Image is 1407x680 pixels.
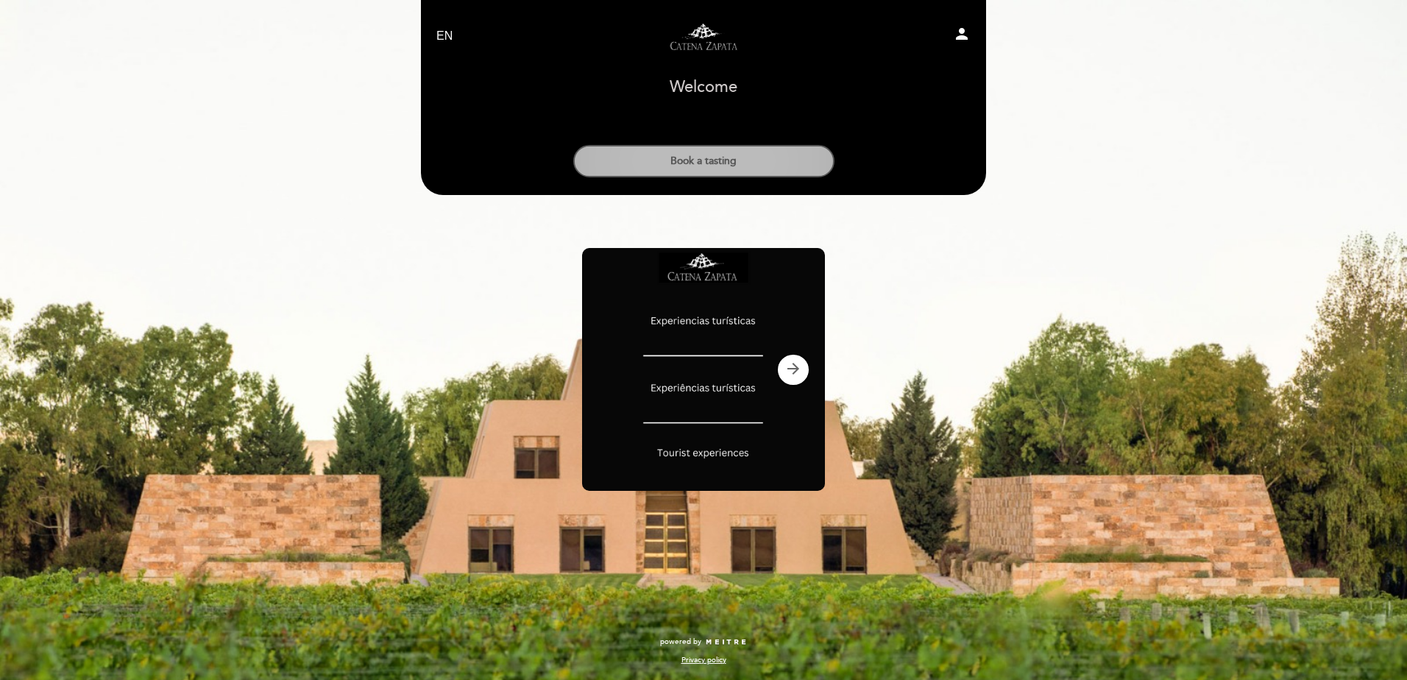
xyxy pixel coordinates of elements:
[681,655,726,665] a: Privacy policy
[670,79,737,96] h1: Welcome
[784,360,802,378] i: arrow_forward
[953,25,971,48] button: person
[705,639,747,646] img: MEITRE
[612,16,795,57] a: Visitas y degustaciones en La Pirámide
[776,353,810,386] button: arrow_forward
[660,637,701,647] span: powered by
[953,25,971,43] i: person
[573,145,834,177] button: Book a tasting
[582,248,825,491] img: banner_1676652695.png
[660,637,747,647] a: powered by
